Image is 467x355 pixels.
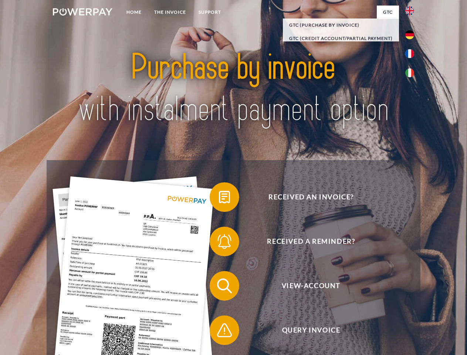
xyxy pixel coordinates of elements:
[215,321,234,339] img: qb_warning.svg
[405,30,414,39] img: de
[148,6,192,19] a: THE INVOICE
[220,227,402,256] span: Received a reminder?
[220,271,402,301] span: View-Account
[192,6,227,19] a: Support
[215,232,234,251] img: qb_bell.svg
[220,315,402,345] span: Query Invoice
[405,68,414,77] img: it
[210,182,402,212] button: Received an invoice?
[377,6,399,19] a: GTC
[405,6,414,15] img: en
[210,271,402,301] button: View-Account
[405,49,414,58] img: fr
[215,277,234,295] img: qb_search.svg
[283,32,399,45] a: GTC (Credit account/partial payment)
[283,18,399,32] a: GTC (Purchase by invoice)
[71,35,396,142] img: title-powerpay_en.svg
[220,182,402,212] span: Received an invoice?
[210,315,402,345] button: Query Invoice
[53,8,112,16] img: logo-powerpay-white.svg
[120,6,148,19] a: Home
[215,188,234,206] img: qb_bill.svg
[210,227,402,256] button: Received a reminder?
